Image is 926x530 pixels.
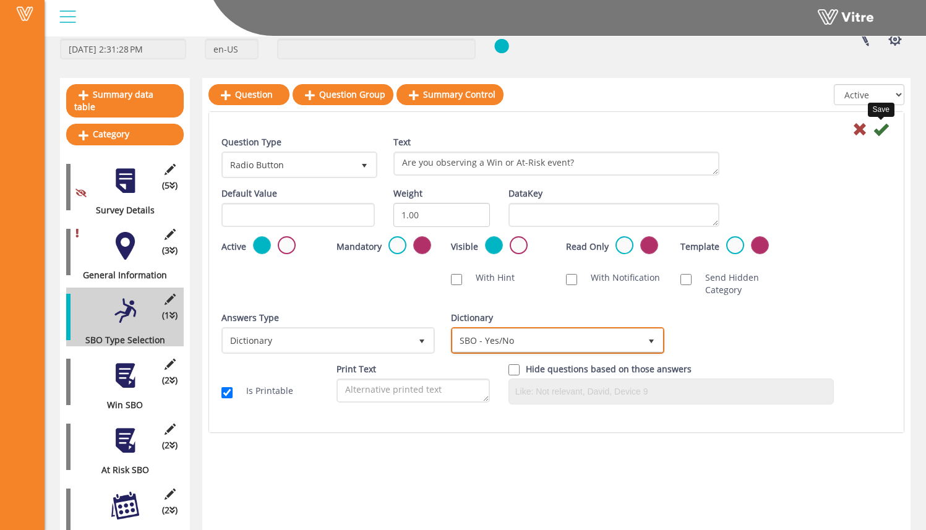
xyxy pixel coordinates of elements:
[566,274,577,285] input: With Notification
[451,241,478,253] label: Visible
[512,382,831,401] input: Like: Not relevant, David, Device 9
[66,399,174,411] div: Win SBO
[223,153,353,176] span: Radio Button
[640,329,662,351] span: select
[337,363,376,375] label: Print Text
[221,187,277,200] label: Default Value
[66,204,174,216] div: Survey Details
[337,241,382,253] label: Mandatory
[221,387,233,398] input: Is Printable
[234,385,293,397] label: Is Printable
[162,504,178,516] span: (2 )
[463,271,515,284] label: With Hint
[494,38,509,54] img: yes
[66,124,184,145] a: Category
[66,334,174,346] div: SBO Type Selection
[162,179,178,192] span: (5 )
[411,329,433,351] span: select
[66,84,184,118] a: Summary data table
[393,152,719,176] textarea: Are you observing a Win or At-Risk event?
[566,241,609,253] label: Read Only
[508,364,520,375] input: Hide question based on answer
[221,312,279,324] label: Answers Type
[162,439,178,451] span: (2 )
[162,374,178,387] span: (2 )
[451,274,462,285] input: With Hint
[451,312,493,324] label: Dictionary
[208,84,289,105] a: Question
[162,309,178,322] span: (1 )
[868,103,894,117] div: Save
[693,271,777,296] label: Send Hidden Category
[680,241,719,253] label: Template
[162,244,178,257] span: (3 )
[66,269,174,281] div: General Information
[221,136,281,148] label: Question Type
[223,329,411,351] span: Dictionary
[508,187,542,200] label: DataKey
[680,274,692,285] input: Send Hidden Category
[393,136,411,148] label: Text
[526,363,692,375] label: Hide questions based on those answers
[353,153,375,176] span: select
[453,329,640,351] span: SBO - Yes/No
[393,187,422,200] label: Weight
[397,84,504,105] a: Summary Control
[66,464,174,476] div: At Risk SBO
[578,271,660,284] label: With Notification
[293,84,393,105] a: Question Group
[221,241,246,253] label: Active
